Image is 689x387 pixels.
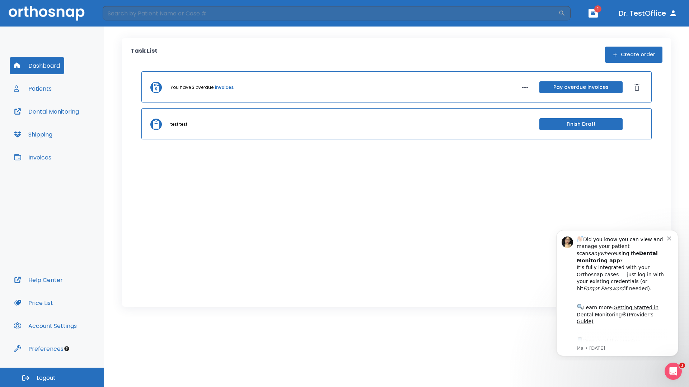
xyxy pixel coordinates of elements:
[631,82,643,93] button: Dismiss
[539,81,623,93] button: Pay overdue invoices
[605,47,662,63] button: Create order
[31,113,122,149] div: Download the app: | ​ Let us know if you need help getting started!
[10,57,64,74] button: Dashboard
[10,340,68,357] button: Preferences
[679,363,685,368] span: 1
[64,345,70,352] div: Tooltip anchor
[10,149,56,166] button: Invoices
[131,47,158,63] p: Task List
[10,271,67,288] button: Help Center
[665,363,682,380] iframe: Intercom live chat
[170,84,214,91] p: You have 3 overdue
[103,6,558,20] input: Search by Patient Name or Case #
[10,80,56,97] button: Patients
[31,121,122,128] p: Message from Ma, sent 7w ago
[37,374,56,382] span: Logout
[122,11,127,17] button: Dismiss notification
[10,126,57,143] button: Shipping
[616,7,680,20] button: Dr. TestOffice
[31,114,95,127] a: App Store
[170,121,187,128] p: test test
[539,118,623,130] button: Finish Draft
[10,317,81,334] button: Account Settings
[545,224,689,360] iframe: Intercom notifications message
[594,5,601,13] span: 1
[9,6,85,20] img: Orthosnap
[215,84,234,91] a: invoices
[10,103,83,120] button: Dental Monitoring
[10,294,57,311] button: Price List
